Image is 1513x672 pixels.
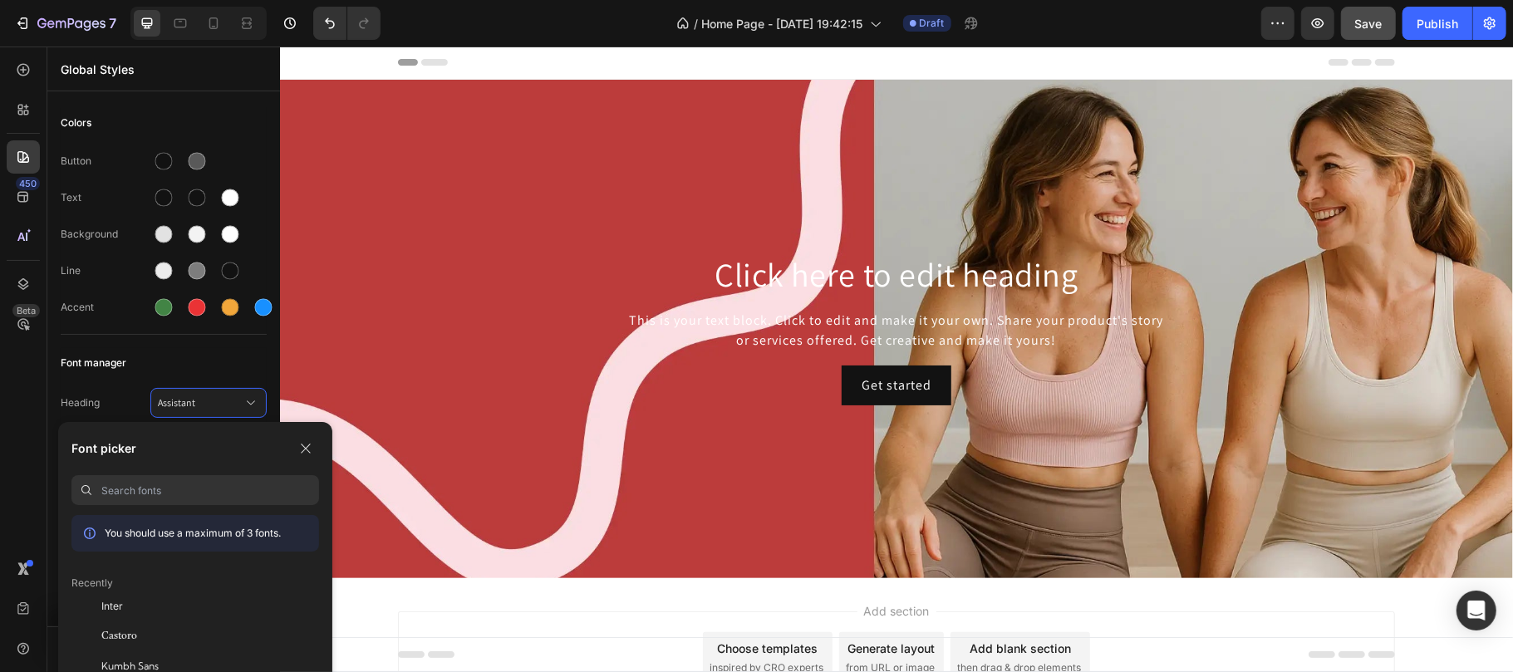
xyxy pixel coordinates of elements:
[61,263,150,278] div: Line
[1457,591,1496,630] div: Open Intercom Messenger
[1341,7,1396,40] button: Save
[105,526,281,541] p: You should use a maximum of 3 fonts.
[1355,17,1383,31] span: Save
[71,439,136,459] p: Font picker
[101,629,137,644] span: Castoro
[1417,15,1458,32] div: Publish
[7,7,124,40] button: 7
[12,304,40,317] div: Beta
[158,395,243,410] span: Assistant
[16,177,40,190] div: 450
[71,575,113,591] p: Recently
[61,190,150,205] div: Text
[109,13,116,33] p: 7
[313,7,381,40] div: Undo/Redo
[61,395,150,410] span: Heading
[562,319,671,359] button: Get started
[582,329,651,349] div: Get started
[150,388,267,418] button: Assistant
[61,154,150,169] div: Button
[280,47,1513,672] iframe: Design area
[1402,7,1472,40] button: Publish
[101,475,319,505] input: Search fonts
[702,15,863,32] span: Home Page - [DATE] 19:42:15
[61,353,126,373] span: Font manager
[920,16,945,31] span: Draft
[695,15,699,32] span: /
[61,113,91,133] span: Colors
[61,61,267,78] p: Global Styles
[577,556,656,573] span: Add section
[101,599,123,614] span: Inter
[61,300,150,315] div: Accent
[61,227,150,242] div: Background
